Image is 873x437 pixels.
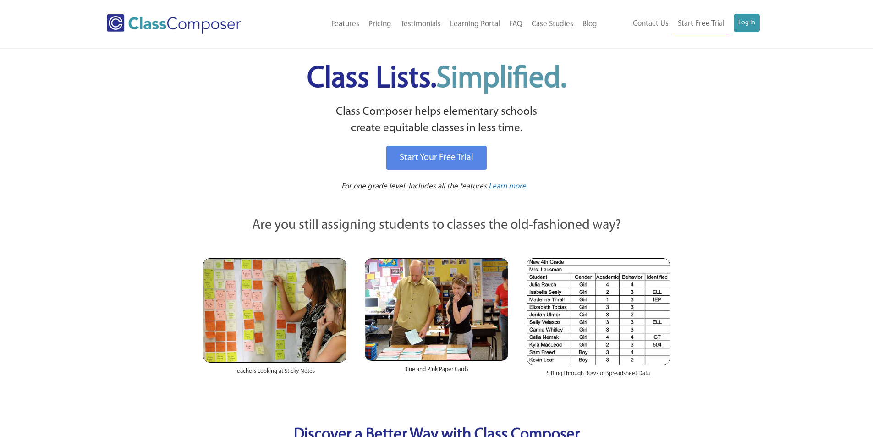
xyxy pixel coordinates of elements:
[202,104,672,137] p: Class Composer helps elementary schools create equitable classes in less time.
[734,14,760,32] a: Log In
[436,64,566,94] span: Simplified.
[307,64,566,94] span: Class Lists.
[578,14,602,34] a: Blog
[673,14,729,34] a: Start Free Trial
[527,258,670,365] img: Spreadsheets
[341,183,489,190] span: For one grade level. Includes all the features.
[386,146,487,170] a: Start Your Free Trial
[364,14,396,34] a: Pricing
[505,14,527,34] a: FAQ
[396,14,445,34] a: Testimonials
[628,14,673,34] a: Contact Us
[400,153,473,162] span: Start Your Free Trial
[279,14,602,34] nav: Header Menu
[327,14,364,34] a: Features
[489,183,528,190] span: Learn more.
[203,363,346,385] div: Teachers Looking at Sticky Notes
[527,14,578,34] a: Case Studies
[365,258,508,360] img: Blue and Pink Paper Cards
[203,216,670,236] p: Are you still assigning students to classes the old-fashioned way?
[203,258,346,363] img: Teachers Looking at Sticky Notes
[107,14,241,34] img: Class Composer
[445,14,505,34] a: Learning Portal
[602,14,760,34] nav: Header Menu
[527,365,670,387] div: Sifting Through Rows of Spreadsheet Data
[365,361,508,383] div: Blue and Pink Paper Cards
[489,181,528,193] a: Learn more.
